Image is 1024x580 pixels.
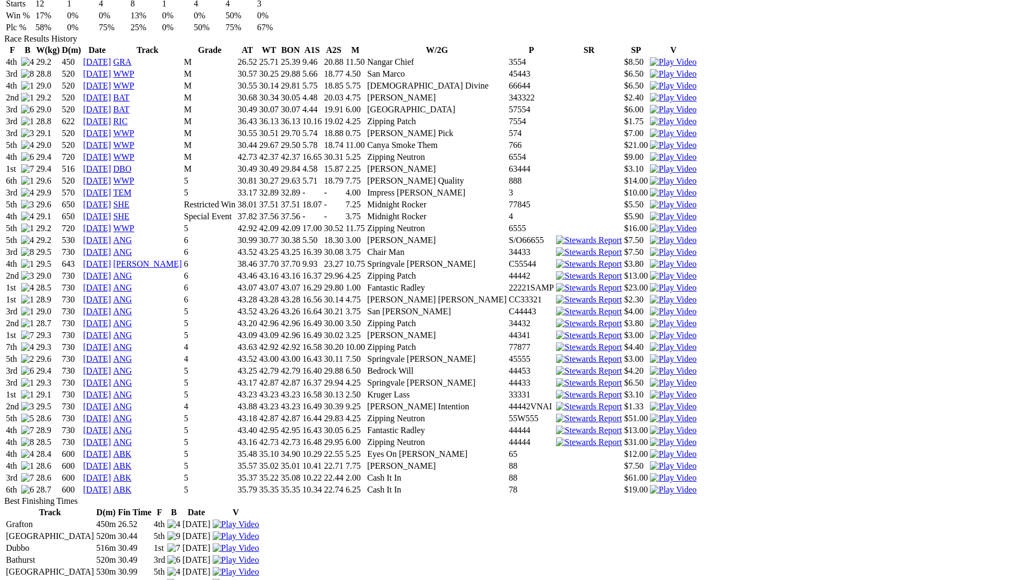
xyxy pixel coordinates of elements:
a: View replay [650,366,696,375]
img: 4 [167,567,180,577]
img: Stewards Report [556,390,622,400]
img: Stewards Report [556,366,622,376]
img: 1 [21,378,34,388]
a: ABK [113,461,132,470]
div: Race Results History [4,34,1020,44]
img: 8 [21,247,34,257]
img: 1 [21,259,34,269]
img: Play Video [650,319,696,328]
a: WWP [113,129,134,138]
a: WWP [113,152,134,161]
a: View replay [650,247,696,257]
img: 4 [21,283,34,293]
th: V [649,45,697,56]
a: [DATE] [83,200,111,209]
img: Stewards Report [556,319,622,328]
a: View replay [650,390,696,399]
td: 18.77 [323,69,344,79]
img: Stewards Report [556,342,622,352]
td: 0% [161,22,192,33]
img: Play Video [650,295,696,305]
a: [DATE] [83,295,111,304]
a: [DATE] [83,176,111,185]
td: M [184,80,236,91]
img: 8 [21,69,34,79]
td: 3554 [508,57,555,68]
a: ANG [113,271,132,280]
th: SR [555,45,622,56]
a: View replay [650,224,696,233]
td: 29.81 [280,80,301,91]
td: 30.25 [259,69,279,79]
a: View replay [650,271,696,280]
a: View replay [650,461,696,470]
td: 0% [161,10,192,21]
td: 0% [193,10,224,21]
img: 6 [167,555,180,565]
img: Stewards Report [556,271,622,281]
img: Play Video [650,414,696,423]
a: [DATE] [83,164,111,173]
img: 1 [21,295,34,305]
th: F [5,45,19,56]
a: [DATE] [83,105,111,114]
img: 4 [21,449,34,459]
img: 3 [21,200,34,210]
a: [DATE] [83,307,111,316]
a: BAT [113,105,130,114]
td: 29.88 [280,69,301,79]
img: Play Video [213,567,259,577]
a: [DATE] [83,331,111,340]
a: View replay [650,164,696,173]
img: Stewards Report [556,295,622,305]
a: View replay [650,426,696,435]
a: WWP [113,224,134,233]
img: Play Video [650,259,696,269]
td: 11.50 [345,57,365,68]
img: Play Video [213,520,259,529]
th: D(m) [62,45,82,56]
a: [DATE] [83,354,111,363]
a: [DATE] [83,342,111,352]
td: 75% [98,22,129,33]
img: 5 [21,414,34,423]
img: Play Video [213,543,259,553]
a: TEM [113,188,132,197]
a: [DATE] [83,414,111,423]
img: Stewards Report [556,437,622,447]
img: Play Video [213,555,259,565]
a: [DATE] [83,390,111,399]
img: 4 [21,342,34,352]
a: ANG [113,366,132,375]
a: ANG [113,426,132,435]
img: Play Video [650,176,696,186]
a: ANG [113,342,132,352]
img: Play Video [650,93,696,103]
a: ABK [113,449,132,458]
a: View replay [213,567,259,576]
td: 30.14 [259,80,279,91]
td: 25.71 [259,57,279,68]
img: Play Video [650,129,696,138]
img: 6 [21,105,34,114]
a: View replay [650,437,696,447]
td: 29.0 [36,80,60,91]
a: ANG [113,414,132,423]
img: 2 [21,354,34,364]
a: Watch Replay on Watchdog [650,200,696,209]
img: Play Video [650,188,696,198]
img: 7 [21,473,34,483]
img: Stewards Report [556,378,622,388]
td: M [184,69,236,79]
img: Play Video [650,247,696,257]
td: 18.85 [323,80,344,91]
img: Play Video [650,461,696,471]
a: [DATE] [83,212,111,221]
a: View replay [650,69,696,78]
td: 5.75 [345,80,365,91]
img: Play Video [650,366,696,376]
a: [DATE] [83,437,111,447]
img: 3 [21,271,34,281]
img: Stewards Report [556,235,622,245]
a: DBO [113,164,132,173]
